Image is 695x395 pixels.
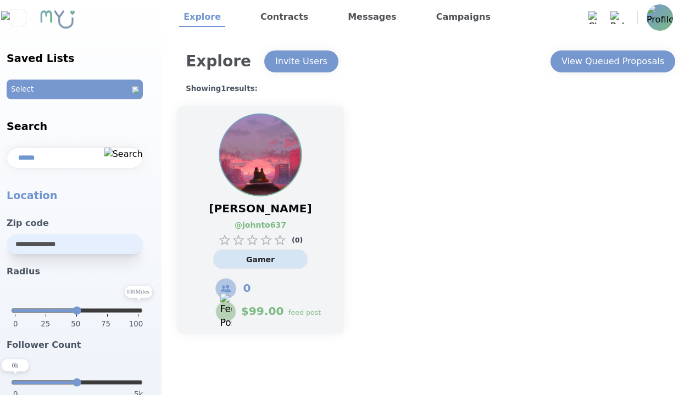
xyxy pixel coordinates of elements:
img: Followers [215,278,236,299]
text: 100 Miles [126,288,149,295]
h3: Zip code [7,217,155,230]
span: $ 99.00 [241,303,284,319]
a: Contracts [256,8,313,27]
h2: Search [7,119,155,134]
h1: Showing 1 results: [186,83,680,94]
span: 75 [101,319,110,334]
button: Invite Users [264,50,338,72]
h1: Explore [186,50,251,73]
img: Open [132,86,138,93]
button: View Queued Proposals [551,50,675,72]
button: SelectOpen [7,80,155,99]
img: Feed Post [220,294,232,330]
img: Profile [647,4,673,31]
img: Close sidebar [1,11,34,24]
span: 100 [129,319,143,334]
img: Bell [610,11,624,24]
a: Messages [343,8,401,27]
img: Profile [220,115,301,195]
p: Select [11,84,34,95]
span: [PERSON_NAME] [209,201,312,217]
span: 0 [13,319,18,330]
h3: Follower Count [7,338,155,352]
img: Chat [588,11,602,24]
span: 25 [41,319,50,334]
h3: Radius [7,265,155,278]
a: Explore [179,8,225,27]
p: feed post [288,308,321,318]
text: 0 k [12,362,19,369]
span: 50 [71,319,80,334]
div: View Queued Proposals [561,55,664,68]
h2: Saved Lists [7,51,155,66]
p: ( 0 ) [292,235,303,245]
div: Invite Users [275,55,327,68]
a: @ johnto637 [235,219,275,231]
p: Location [7,188,155,204]
span: Gamer [246,255,275,264]
a: Campaigns [432,8,495,27]
span: 0 [243,280,251,296]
